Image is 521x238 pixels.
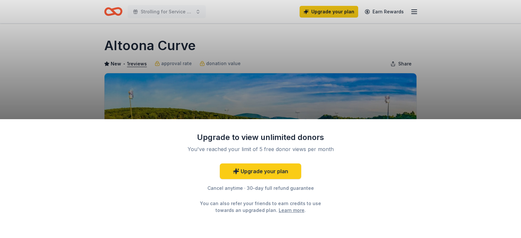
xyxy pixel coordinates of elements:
a: Upgrade your plan [220,163,301,179]
div: You can also refer your friends to earn credits to use towards an upgraded plan. . [194,200,327,214]
a: Learn more [279,207,304,214]
div: Upgrade to view unlimited donors [176,132,345,143]
div: You've reached your limit of 5 free donor views per month [184,145,337,153]
div: Cancel anytime · 30-day full refund guarantee [176,184,345,192]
